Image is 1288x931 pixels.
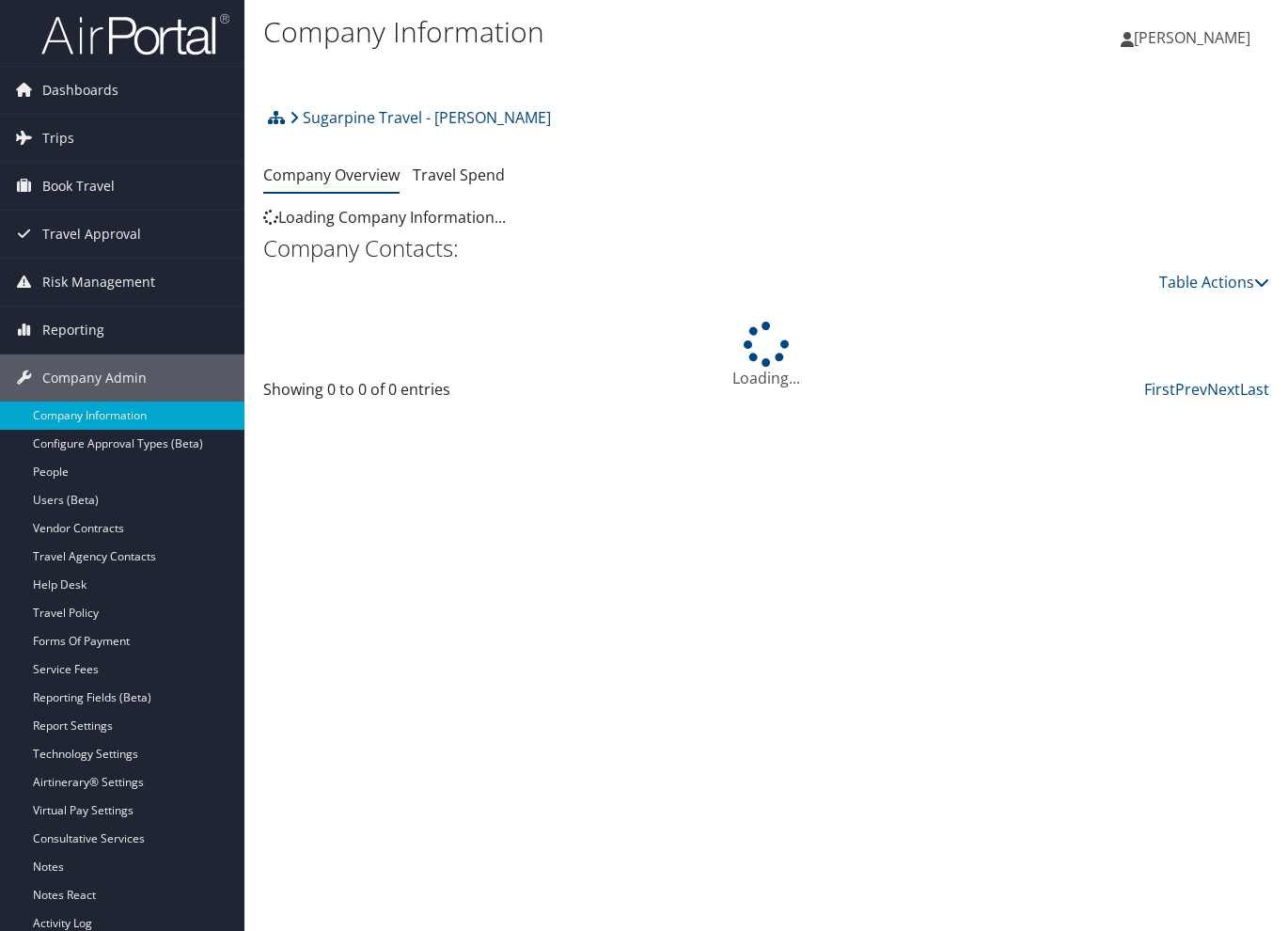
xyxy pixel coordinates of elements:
span: Company Admin [42,355,147,402]
a: First [1144,379,1175,400]
span: [PERSON_NAME] [1134,27,1250,48]
a: [PERSON_NAME] [1121,9,1269,66]
h2: Company Contacts: [263,232,1269,264]
a: Prev [1175,379,1207,400]
div: Showing 0 to 0 of 0 entries [263,378,494,410]
span: Trips [42,115,74,162]
span: Travel Approval [42,211,141,258]
a: Travel Spend [413,165,505,185]
a: Next [1207,379,1240,400]
img: airportal-logo.png [41,12,229,56]
h1: Company Information [263,12,934,52]
span: Risk Management [42,259,155,306]
a: Last [1240,379,1269,400]
div: Loading... [263,322,1269,389]
span: Dashboards [42,67,118,114]
a: Table Actions [1159,272,1269,292]
a: Sugarpine Travel - [PERSON_NAME] [290,99,551,136]
span: Book Travel [42,163,115,210]
span: Reporting [42,307,104,354]
span: Loading Company Information... [263,207,506,228]
a: Company Overview [263,165,400,185]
